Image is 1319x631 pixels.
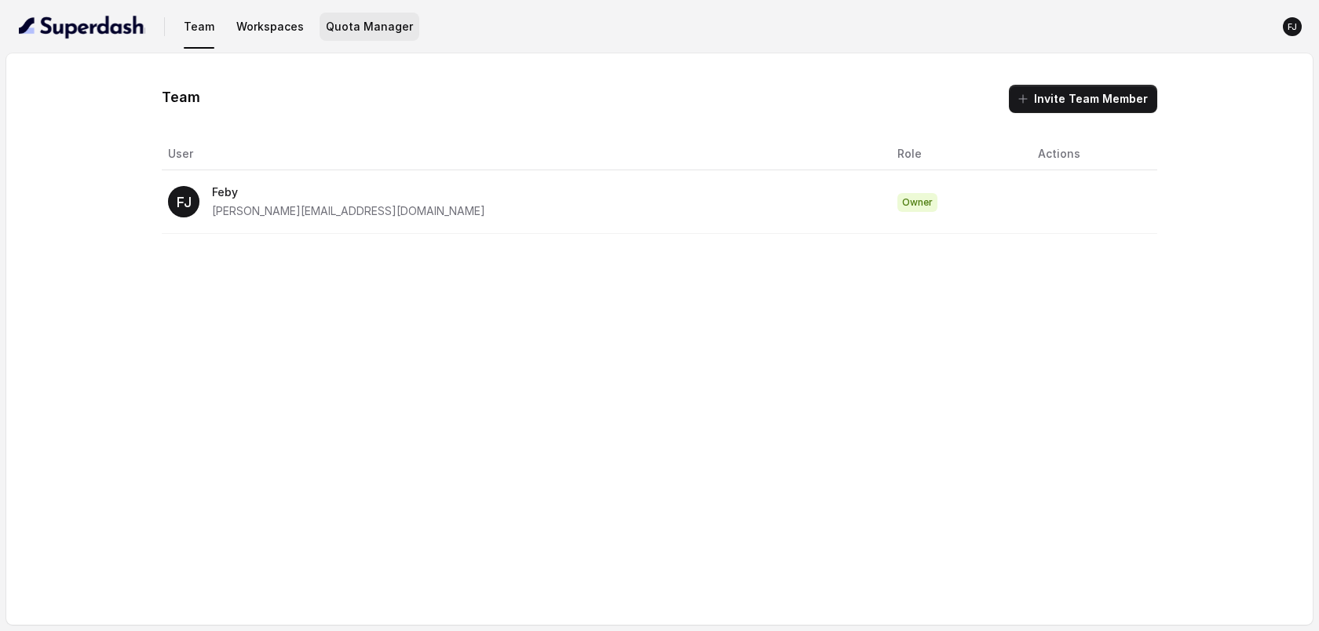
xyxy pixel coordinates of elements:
[177,13,221,41] button: Team
[19,14,145,39] img: light.svg
[230,13,310,41] button: Workspaces
[1288,22,1297,32] text: FJ
[897,193,937,212] span: Owner
[212,204,485,217] span: [PERSON_NAME][EMAIL_ADDRESS][DOMAIN_NAME]
[1009,85,1157,113] button: Invite Team Member
[162,138,885,170] th: User
[885,138,1025,170] th: Role
[162,85,200,110] h1: Team
[177,194,192,210] text: FJ
[1025,138,1157,170] th: Actions
[320,13,419,41] button: Quota Manager
[212,183,485,202] p: Feby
